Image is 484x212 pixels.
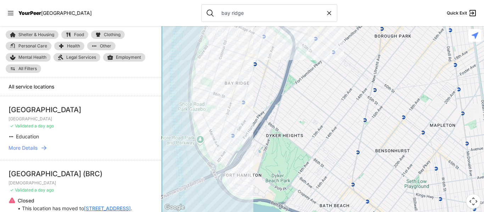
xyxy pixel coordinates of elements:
a: Quick Exit [447,9,477,17]
a: All Filters [6,64,41,73]
span: ✓ Validated [10,123,33,128]
a: Health [54,42,84,50]
span: All service locations [9,84,54,90]
span: Quick Exit [447,10,467,16]
span: More Details [9,144,38,151]
a: YourPeer[GEOGRAPHIC_DATA] [18,11,92,15]
span: YourPeer [18,10,41,16]
span: Education [16,133,39,139]
div: [GEOGRAPHIC_DATA] [9,105,153,115]
p: [DEMOGRAPHIC_DATA] [9,180,153,186]
p: • This location has moved to . [18,205,132,212]
span: Shelter & Housing [18,33,54,37]
span: ✓ Validated [10,187,33,193]
a: Mental Health [6,53,51,62]
span: Employment [116,55,141,60]
span: Health [67,44,80,48]
span: Other [100,44,111,48]
span: Clothing [104,33,120,37]
span: a day ago [34,187,54,193]
span: All Filters [18,67,37,71]
a: [STREET_ADDRESS] [84,205,131,212]
button: Map camera controls [466,194,480,208]
div: [GEOGRAPHIC_DATA] (BRC) [9,169,153,179]
a: Other [87,42,116,50]
a: Shelter & Housing [6,30,58,39]
a: Clothing [91,30,125,39]
a: Food [61,30,88,39]
a: Employment [103,53,145,62]
p: Closed [18,197,132,204]
a: Personal Care [6,42,51,50]
span: Food [74,33,84,37]
p: [GEOGRAPHIC_DATA] [9,116,153,122]
img: Google [163,203,186,212]
a: Legal Services [54,53,100,62]
a: More Details [9,144,153,151]
span: Legal Services [66,55,96,60]
span: Mental Health [18,55,46,60]
span: a day ago [34,123,54,128]
a: Open this area in Google Maps (opens a new window) [163,203,186,212]
span: [GEOGRAPHIC_DATA] [41,10,92,16]
span: Personal Care [18,44,47,48]
input: Search [217,10,326,17]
